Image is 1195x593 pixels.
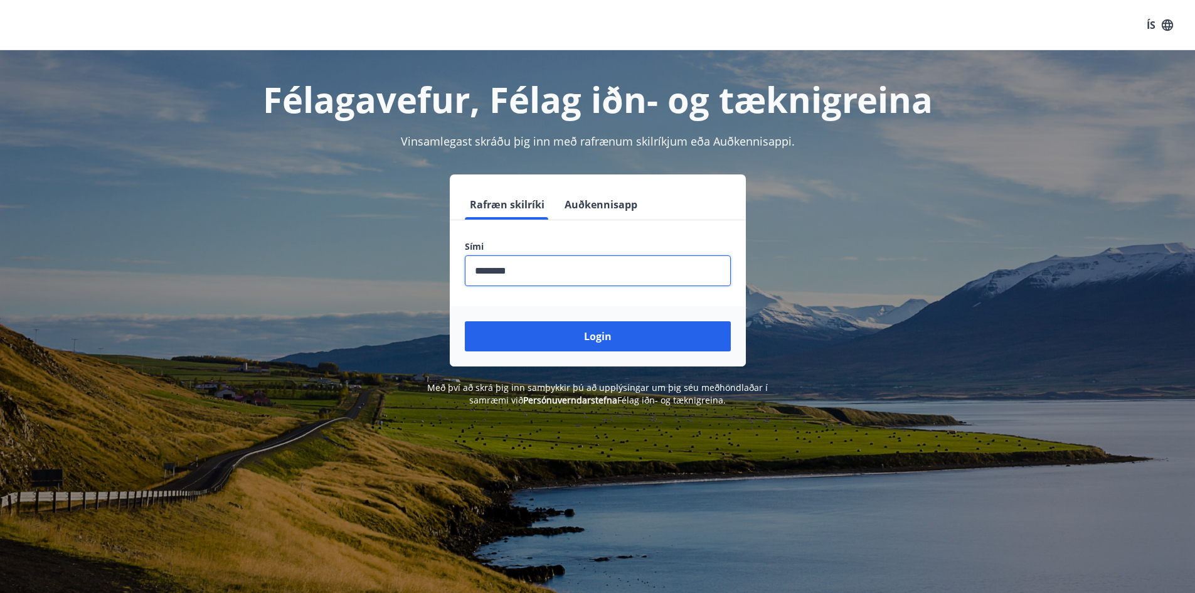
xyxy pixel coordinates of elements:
[161,75,1034,123] h1: Félagavefur, Félag iðn- og tæknigreina
[465,321,731,351] button: Login
[523,394,617,406] a: Persónuverndarstefna
[465,240,731,253] label: Sími
[427,382,768,406] span: Með því að skrá þig inn samþykkir þú að upplýsingar um þig séu meðhöndlaðar í samræmi við Félag i...
[1140,14,1180,36] button: ÍS
[465,190,550,220] button: Rafræn skilríki
[560,190,642,220] button: Auðkennisapp
[401,134,795,149] span: Vinsamlegast skráðu þig inn með rafrænum skilríkjum eða Auðkennisappi.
